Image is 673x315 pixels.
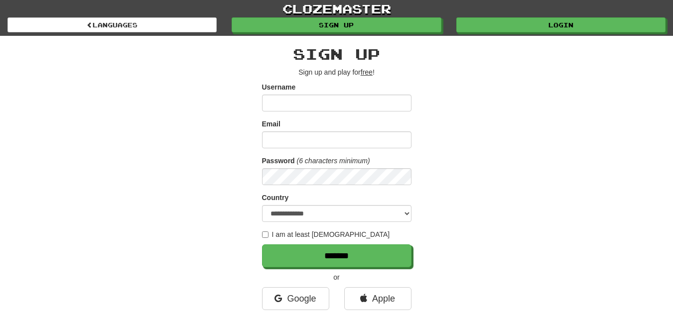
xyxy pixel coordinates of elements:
a: Languages [7,17,217,32]
label: Password [262,156,295,166]
input: I am at least [DEMOGRAPHIC_DATA] [262,231,269,238]
a: Login [456,17,666,32]
h2: Sign up [262,46,411,62]
em: (6 characters minimum) [297,157,370,165]
a: Sign up [232,17,441,32]
p: or [262,272,411,282]
label: Username [262,82,296,92]
u: free [361,68,373,76]
a: Google [262,287,329,310]
label: Country [262,193,289,203]
label: I am at least [DEMOGRAPHIC_DATA] [262,229,390,239]
a: Apple [344,287,411,310]
label: Email [262,119,280,129]
p: Sign up and play for ! [262,67,411,77]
